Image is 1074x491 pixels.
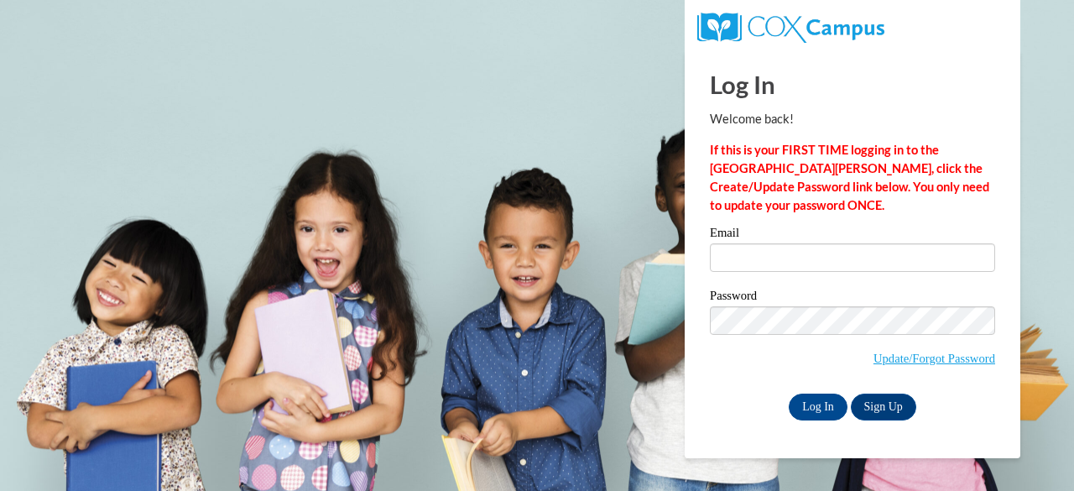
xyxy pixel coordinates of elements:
[710,143,989,212] strong: If this is your FIRST TIME logging in to the [GEOGRAPHIC_DATA][PERSON_NAME], click the Create/Upd...
[789,394,847,420] input: Log In
[697,19,884,34] a: COX Campus
[710,67,995,102] h1: Log In
[710,110,995,128] p: Welcome back!
[710,227,995,243] label: Email
[851,394,916,420] a: Sign Up
[697,13,884,43] img: COX Campus
[873,352,995,365] a: Update/Forgot Password
[710,290,995,306] label: Password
